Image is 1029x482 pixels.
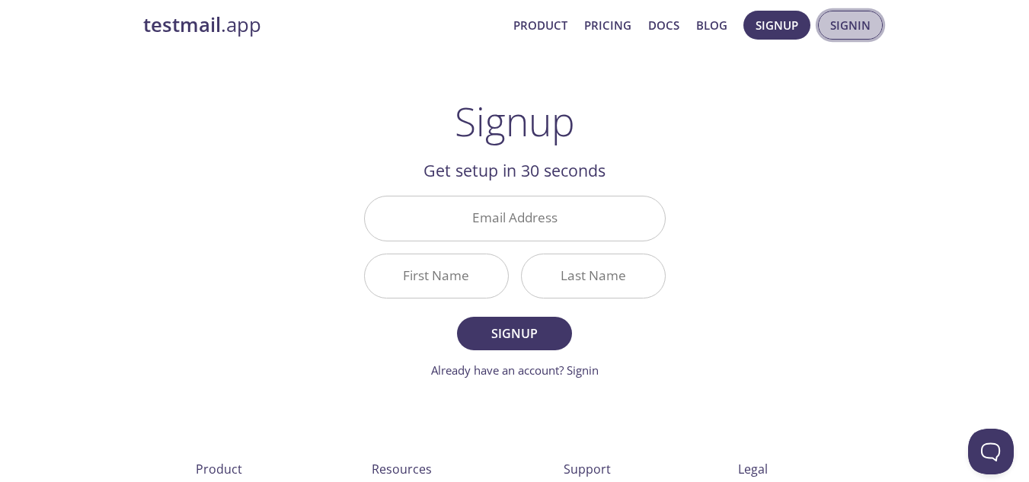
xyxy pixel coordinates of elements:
button: Signup [457,317,571,350]
strong: testmail [143,11,221,38]
h1: Signup [455,98,575,144]
a: Already have an account? Signin [431,362,599,378]
span: Signin [830,15,871,35]
span: Signup [474,323,554,344]
span: Resources [372,461,432,477]
a: Docs [648,15,679,35]
button: Signup [743,11,810,40]
span: Signup [756,15,798,35]
a: Product [513,15,567,35]
button: Signin [818,11,883,40]
a: Blog [696,15,727,35]
a: testmail.app [143,12,501,38]
iframe: Help Scout Beacon - Open [968,429,1014,474]
h2: Get setup in 30 seconds [364,158,666,184]
span: Support [564,461,611,477]
span: Legal [738,461,768,477]
a: Pricing [584,15,631,35]
span: Product [196,461,242,477]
